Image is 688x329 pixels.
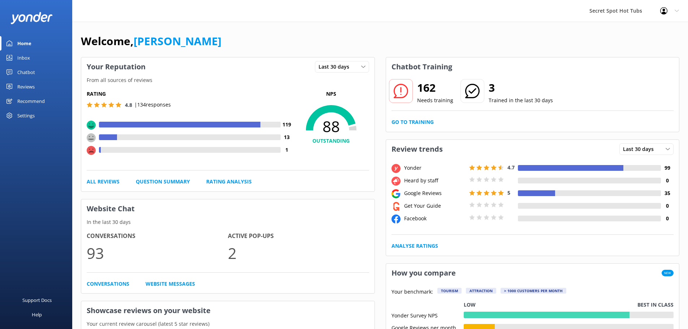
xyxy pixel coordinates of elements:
[87,231,228,241] h4: Conversations
[507,164,515,171] span: 4.7
[293,90,369,98] p: NPS
[206,178,252,186] a: Rating Analysis
[17,65,35,79] div: Chatbot
[293,137,369,145] h4: OUTSTANDING
[17,79,35,94] div: Reviews
[17,36,31,51] div: Home
[228,241,369,265] p: 2
[17,108,35,123] div: Settings
[466,288,496,294] div: Attraction
[386,264,461,282] h3: How you compare
[437,288,462,294] div: Tourism
[386,140,448,159] h3: Review trends
[81,301,375,320] h3: Showcase reviews on your website
[281,133,293,141] h4: 13
[501,288,566,294] div: > 1000 customers per month
[81,76,375,84] p: From all sources of reviews
[417,79,453,96] h2: 162
[81,33,221,50] h1: Welcome,
[507,189,510,196] span: 5
[228,231,369,241] h4: Active Pop-ups
[661,164,674,172] h4: 99
[662,270,674,276] span: New
[293,117,369,135] span: 88
[417,96,453,104] p: Needs training
[391,288,433,296] p: Your benchmark:
[87,280,129,288] a: Conversations
[391,312,464,318] div: Yonder Survey NPS
[402,215,467,222] div: Facebook
[87,90,293,98] h5: Rating
[402,164,467,172] div: Yonder
[125,101,132,108] span: 4.8
[87,241,228,265] p: 93
[32,307,42,322] div: Help
[134,101,171,109] p: | 134 responses
[489,79,553,96] h2: 3
[661,189,674,197] h4: 35
[637,301,674,309] p: Best in class
[281,146,293,154] h4: 1
[319,63,354,71] span: Last 30 days
[81,320,375,328] p: Your current review carousel (latest 5 star reviews)
[17,94,45,108] div: Recommend
[22,293,52,307] div: Support Docs
[391,118,434,126] a: Go to Training
[391,242,438,250] a: Analyse Ratings
[17,51,30,65] div: Inbox
[402,189,467,197] div: Google Reviews
[464,301,476,309] p: Low
[146,280,195,288] a: Website Messages
[281,121,293,129] h4: 119
[87,178,120,186] a: All Reviews
[402,202,467,210] div: Get Your Guide
[661,177,674,185] h4: 0
[402,177,467,185] div: Heard by staff
[489,96,553,104] p: Trained in the last 30 days
[81,57,151,76] h3: Your Reputation
[661,215,674,222] h4: 0
[81,199,375,218] h3: Website Chat
[134,34,221,48] a: [PERSON_NAME]
[11,12,52,24] img: yonder-white-logo.png
[81,218,375,226] p: In the last 30 days
[661,202,674,210] h4: 0
[623,145,658,153] span: Last 30 days
[136,178,190,186] a: Question Summary
[386,57,458,76] h3: Chatbot Training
